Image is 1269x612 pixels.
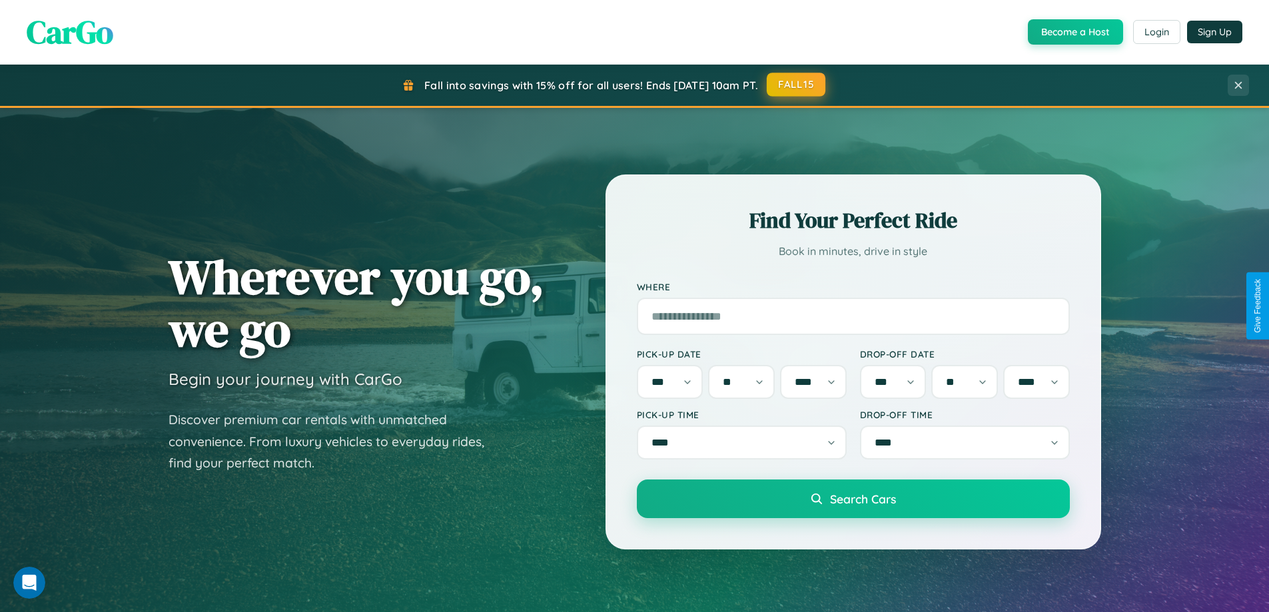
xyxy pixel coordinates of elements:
p: Book in minutes, drive in style [637,242,1070,261]
h2: Find Your Perfect Ride [637,206,1070,235]
button: Search Cars [637,479,1070,518]
label: Pick-up Date [637,348,847,360]
button: Login [1133,20,1180,44]
h1: Wherever you go, we go [169,250,544,356]
span: Fall into savings with 15% off for all users! Ends [DATE] 10am PT. [424,79,758,92]
iframe: Intercom live chat [13,567,45,599]
button: FALL15 [767,73,825,97]
span: Search Cars [830,491,896,506]
div: Give Feedback [1253,279,1262,333]
button: Become a Host [1028,19,1123,45]
label: Where [637,281,1070,292]
label: Drop-off Date [860,348,1070,360]
label: Drop-off Time [860,409,1070,420]
h3: Begin your journey with CarGo [169,369,402,389]
button: Sign Up [1187,21,1242,43]
p: Discover premium car rentals with unmatched convenience. From luxury vehicles to everyday rides, ... [169,409,502,474]
span: CarGo [27,10,113,54]
label: Pick-up Time [637,409,847,420]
